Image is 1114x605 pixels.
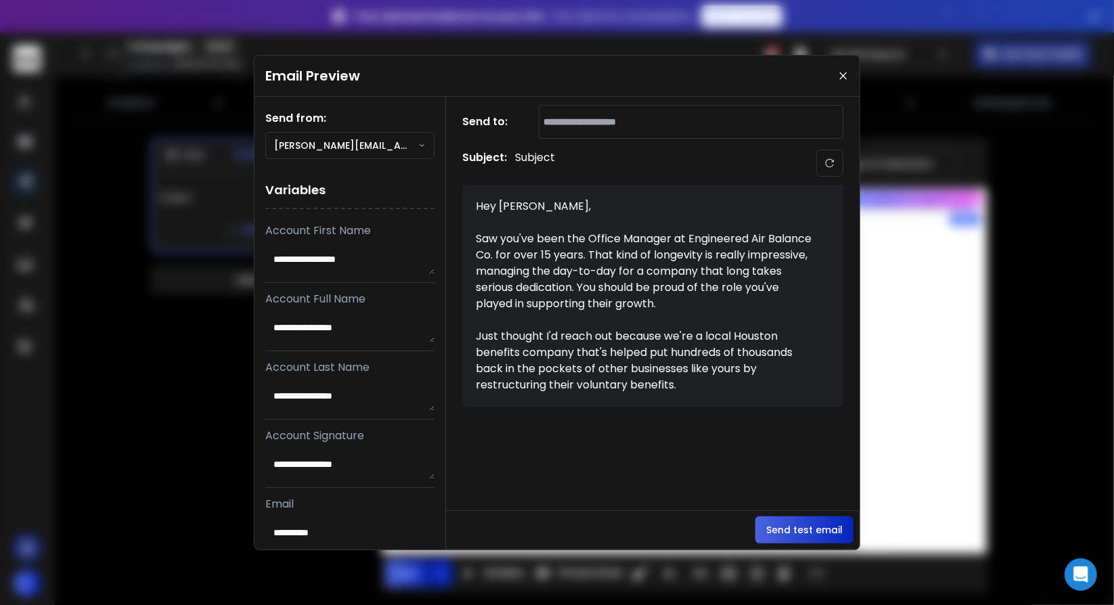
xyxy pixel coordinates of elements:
[274,139,418,152] p: [PERSON_NAME][EMAIL_ADDRESS][DOMAIN_NAME]
[265,66,360,85] h1: Email Preview
[755,516,853,543] button: Send test email
[476,198,814,393] div: Hey [PERSON_NAME], Saw you've been the Office Manager at Engineered Air Balance Co. for over 15 y...
[265,110,435,127] h1: Send from:
[515,150,555,177] p: Subject
[1065,558,1097,591] div: Open Intercom Messenger
[265,496,435,512] p: Email
[265,428,435,444] p: Account Signature
[462,150,507,177] h1: Subject:
[265,173,435,209] h1: Variables
[265,223,435,239] p: Account First Name
[462,114,516,130] h1: Send to:
[265,291,435,307] p: Account Full Name
[265,359,435,376] p: Account Last Name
